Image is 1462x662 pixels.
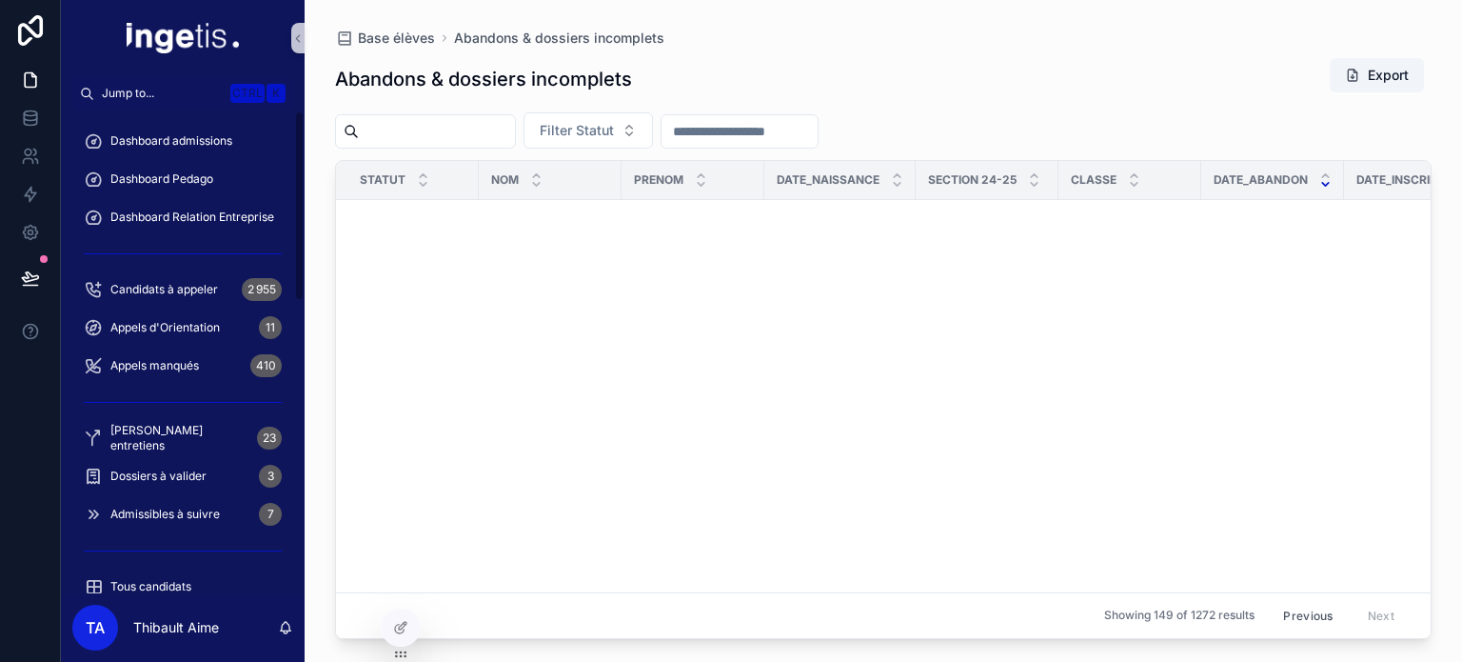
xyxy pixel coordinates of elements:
a: Dashboard Relation Entreprise [72,200,293,234]
a: Abandons & dossiers incomplets [454,29,664,48]
span: Candidats à appeler [110,282,218,297]
span: Appels manqués [110,358,199,373]
a: Candidats à appeler2 955 [72,272,293,307]
div: 23 [257,427,282,450]
div: 3 [259,465,282,488]
span: Jump to... [102,86,223,101]
p: Thibault Aime [133,618,219,637]
span: Prenom [634,172,683,188]
span: Statut [360,172,405,188]
span: NOM [491,172,519,188]
div: 2 955 [242,278,282,301]
a: Admissibles à suivre7 [72,497,293,532]
div: scrollable content [61,110,305,593]
span: Ctrl [230,84,265,103]
div: 7 [259,503,282,526]
a: Tous candidats [72,570,293,604]
span: Date_Abandon [1214,172,1308,188]
span: Base élèves [358,29,435,48]
a: Dashboard Pedago [72,162,293,196]
span: Dashboard Pedago [110,171,213,187]
span: [PERSON_NAME] entretiens [110,423,249,453]
span: Dashboard Relation Entreprise [110,210,274,225]
span: Showing 149 of 1272 results [1104,609,1255,624]
a: Dashboard admissions [72,124,293,158]
div: 410 [250,354,282,377]
a: Dossiers à valider3 [72,459,293,493]
h1: Abandons & dossiers incomplets [335,66,632,92]
img: App logo [127,23,239,53]
a: Base élèves [335,29,435,48]
a: [PERSON_NAME] entretiens23 [72,421,293,455]
span: Date_naissance [777,172,879,188]
span: Dossiers à valider [110,469,207,484]
button: Jump to...CtrlK [72,76,293,110]
span: Section 24-25 [928,172,1017,188]
button: Previous [1270,601,1346,631]
div: 11 [259,316,282,339]
span: Appels d'Orientation [110,320,220,335]
a: Appels d'Orientation11 [72,311,293,345]
span: K [268,86,284,101]
span: Tous candidats [110,579,191,594]
button: Export [1330,58,1424,92]
span: Dashboard admissions [110,133,232,149]
span: TA [86,616,105,639]
button: Select Button [524,112,653,149]
span: Classe [1071,172,1116,188]
a: Appels manqués410 [72,349,293,383]
span: Filter Statut [540,121,614,140]
span: Admissibles à suivre [110,507,220,522]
